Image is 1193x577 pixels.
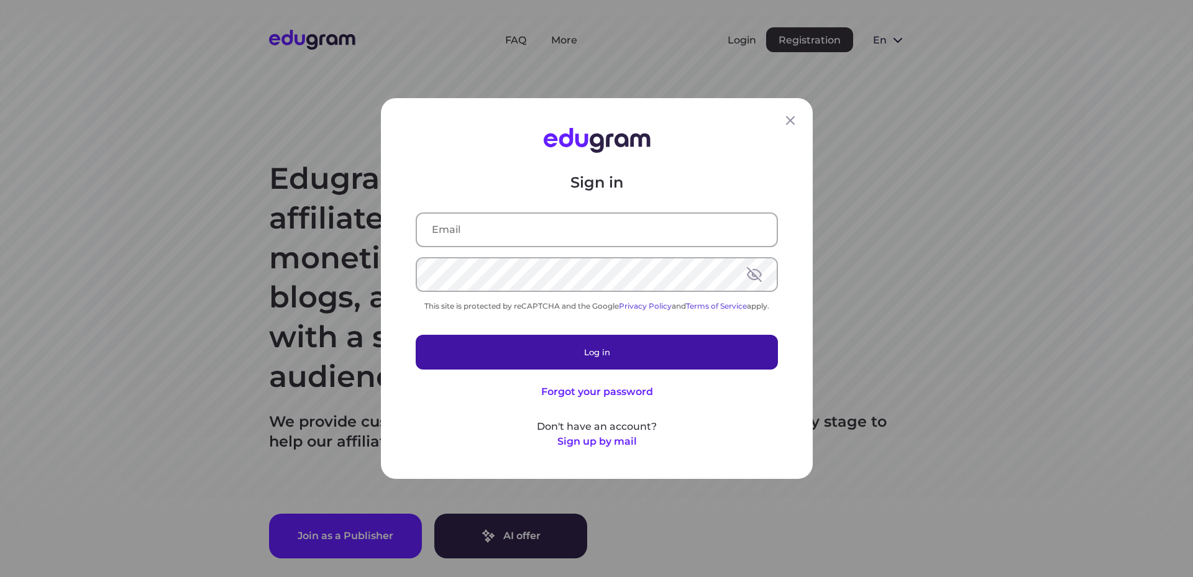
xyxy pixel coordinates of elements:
[541,384,652,399] button: Forgot your password
[619,301,672,311] a: Privacy Policy
[416,173,778,193] p: Sign in
[543,128,650,153] img: Edugram Logo
[557,434,636,449] button: Sign up by mail
[686,301,747,311] a: Terms of Service
[416,301,778,311] div: This site is protected by reCAPTCHA and the Google and apply.
[417,214,777,246] input: Email
[416,419,778,434] p: Don't have an account?
[416,335,778,370] button: Log in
